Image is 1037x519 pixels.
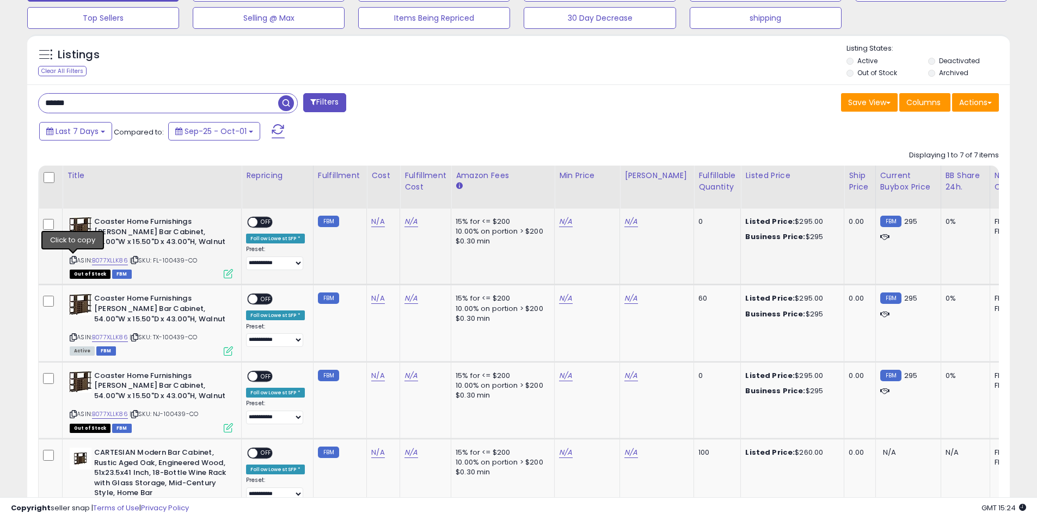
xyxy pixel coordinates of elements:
[745,217,836,227] div: $295.00
[112,270,132,279] span: FBM
[904,370,917,381] span: 295
[981,503,1026,513] span: 2025-10-9 15:24 GMT
[559,216,572,227] a: N/A
[906,97,941,108] span: Columns
[946,371,981,381] div: 0%
[456,217,546,227] div: 15% for <= $200
[624,216,637,227] a: N/A
[257,218,275,227] span: OFF
[857,68,897,77] label: Out of Stock
[371,216,384,227] a: N/A
[246,465,305,474] div: Follow Lowest SFP *
[130,410,198,418] span: | SKU: NJ-100439-CO
[456,314,546,323] div: $0.30 min
[849,448,867,457] div: 0.00
[27,7,179,29] button: Top Sellers
[857,56,878,65] label: Active
[524,7,676,29] button: 30 Day Decrease
[745,216,795,227] b: Listed Price:
[624,447,637,458] a: N/A
[846,44,1010,54] p: Listing States:
[995,227,1030,236] div: FBM: n/a
[995,371,1030,381] div: FBA: n/a
[193,7,345,29] button: Selling @ Max
[745,294,836,303] div: $295.00
[995,217,1030,227] div: FBA: n/a
[456,448,546,457] div: 15% for <= $200
[185,126,247,137] span: Sep-25 - Oct-01
[698,371,732,381] div: 0
[11,503,189,514] div: seller snap | |
[303,93,346,112] button: Filters
[92,256,128,265] a: B077XLLK86
[559,293,572,304] a: N/A
[456,170,550,181] div: Amazon Fees
[849,294,867,303] div: 0.00
[624,293,637,304] a: N/A
[745,447,795,457] b: Listed Price:
[70,346,95,356] span: All listings currently available for purchase on Amazon
[11,503,51,513] strong: Copyright
[745,370,795,381] b: Listed Price:
[698,217,732,227] div: 0
[698,294,732,303] div: 60
[246,170,309,181] div: Repricing
[96,346,116,356] span: FBM
[745,386,836,396] div: $295
[112,424,132,433] span: FBM
[168,122,260,141] button: Sep-25 - Oct-01
[698,170,736,193] div: Fulfillable Quantity
[130,333,197,341] span: | SKU: TX-100439-CO
[849,217,867,227] div: 0.00
[745,386,805,396] b: Business Price:
[745,232,836,242] div: $295
[246,388,305,398] div: Follow Lowest SFP *
[93,503,139,513] a: Terms of Use
[404,170,446,193] div: Fulfillment Cost
[70,448,91,469] img: 31MJEUUgZ4L._SL40_.jpg
[257,295,275,304] span: OFF
[318,170,362,181] div: Fulfillment
[946,294,981,303] div: 0%
[456,304,546,314] div: 10.00% on portion > $200
[456,371,546,381] div: 15% for <= $200
[624,370,637,381] a: N/A
[849,170,870,193] div: Ship Price
[70,371,233,431] div: ASIN:
[559,370,572,381] a: N/A
[257,449,275,458] span: OFF
[456,390,546,400] div: $0.30 min
[70,217,91,239] img: 41L9kiCGqyL._SL40_.jpg
[995,448,1030,457] div: FBA: n/a
[94,217,226,250] b: Coaster Home Furnishings [PERSON_NAME] Bar Cabinet, 54.00"W x 15.50"D x 43.00"H, Walnut
[456,381,546,390] div: 10.00% on portion > $200
[67,170,237,181] div: Title
[995,294,1030,303] div: FBA: 0
[318,370,339,381] small: FBM
[559,447,572,458] a: N/A
[58,47,100,63] h5: Listings
[995,170,1034,193] div: Num of Comp.
[456,294,546,303] div: 15% for <= $200
[246,400,305,424] div: Preset:
[995,304,1030,314] div: FBM: 6
[456,181,462,191] small: Amazon Fees.
[698,448,732,457] div: 100
[70,270,111,279] span: All listings that are currently out of stock and unavailable for purchase on Amazon
[141,503,189,513] a: Privacy Policy
[995,381,1030,390] div: FBM: n/a
[899,93,950,112] button: Columns
[745,170,839,181] div: Listed Price
[904,293,917,303] span: 295
[880,170,936,193] div: Current Buybox Price
[39,122,112,141] button: Last 7 Days
[745,231,805,242] b: Business Price:
[952,93,999,112] button: Actions
[456,236,546,246] div: $0.30 min
[456,227,546,236] div: 10.00% on portion > $200
[456,457,546,467] div: 10.00% on portion > $200
[559,170,615,181] div: Min Price
[371,370,384,381] a: N/A
[371,293,384,304] a: N/A
[939,56,980,65] label: Deactivated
